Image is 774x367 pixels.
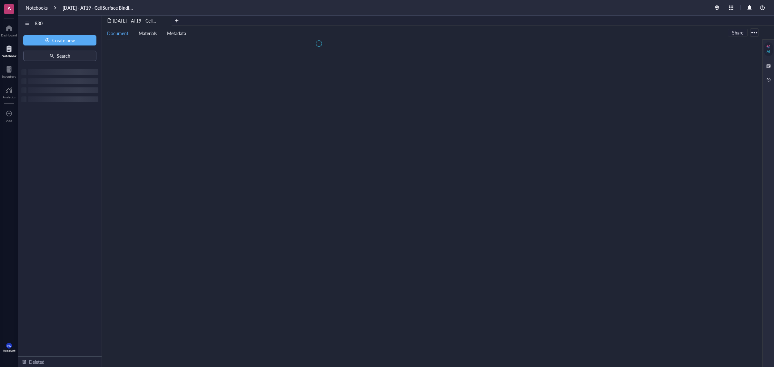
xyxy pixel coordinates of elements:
a: Analytics [3,85,15,99]
a: Dashboard [1,23,17,37]
div: Dashboard [1,33,17,37]
span: Metadata [167,30,186,36]
div: Notebook [2,54,16,58]
span: Document [107,30,128,36]
span: Materials [139,30,157,36]
a: Inventory [2,64,16,78]
span: Create new [52,38,75,43]
button: Search [23,51,96,61]
span: Search [57,53,70,58]
button: Create new [23,35,96,45]
a: Notebooks [26,5,48,11]
div: Analytics [3,95,15,99]
button: Share [728,29,748,36]
span: Share [732,30,743,35]
span: 830 [35,20,99,26]
a: Notebook [2,44,16,58]
div: Add [6,119,12,123]
a: [DATE] - AT19 - Cell Surface Binding assay on hFLT3 Transfected [MEDICAL_DATA] Cells (24 hours) [63,5,135,11]
div: Account [3,349,15,352]
div: Inventory [2,74,16,78]
div: AI [767,49,770,54]
span: MK [7,344,11,347]
span: A [7,4,11,12]
div: Deleted [29,358,45,365]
